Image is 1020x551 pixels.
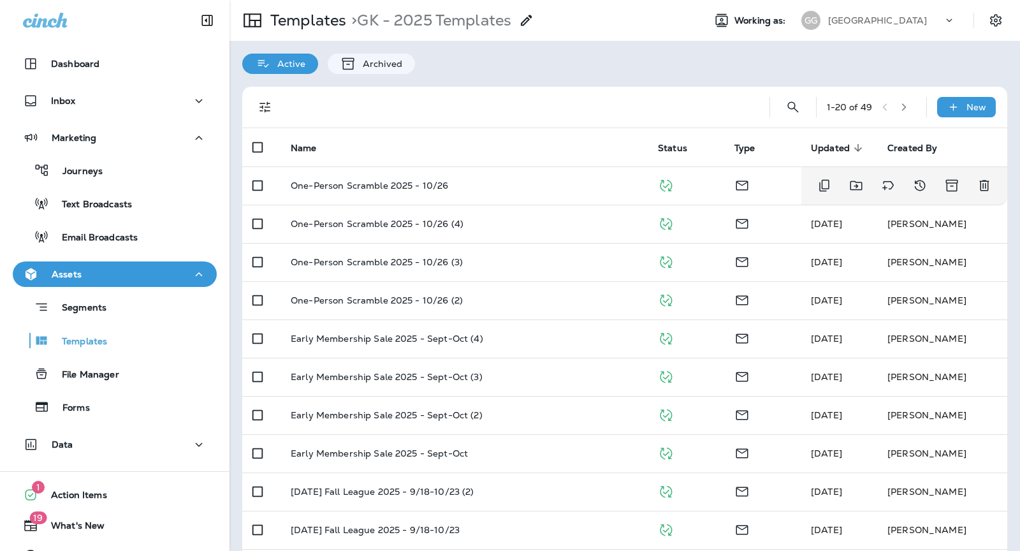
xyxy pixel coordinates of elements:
[52,439,73,450] p: Data
[811,256,842,268] span: Brooks Mires
[13,157,217,184] button: Journeys
[877,205,1007,243] td: [PERSON_NAME]
[13,360,217,387] button: File Manager
[966,102,986,112] p: New
[291,219,463,229] p: One-Person Scramble 2025 - 10/26 (4)
[658,143,687,154] span: Status
[49,369,119,381] p: File Manager
[658,255,674,267] span: Published
[734,179,750,190] span: Email
[811,218,842,230] span: Brooks Mires
[291,372,483,382] p: Early Membership Sale 2025 - Sept-Oct (3)
[13,51,217,77] button: Dashboard
[51,96,75,106] p: Inbox
[13,293,217,321] button: Segments
[877,511,1007,549] td: [PERSON_NAME]
[811,409,842,421] span: Brooks Mires
[734,332,750,343] span: Email
[658,217,674,228] span: Published
[877,358,1007,396] td: [PERSON_NAME]
[887,142,954,154] span: Created By
[49,199,132,211] p: Text Broadcasts
[907,173,933,198] button: View Changelog
[828,15,927,26] p: [GEOGRAPHIC_DATA]
[13,125,217,151] button: Marketing
[252,94,278,120] button: Filters
[734,255,750,267] span: Email
[658,142,704,154] span: Status
[38,490,107,505] span: Action Items
[939,173,965,198] button: Archive
[13,327,217,354] button: Templates
[812,173,837,198] button: Duplicate
[49,232,138,244] p: Email Broadcasts
[13,223,217,250] button: Email Broadcasts
[29,511,47,524] span: 19
[658,408,674,420] span: Published
[346,11,511,30] p: GK - 2025 Templates
[291,410,483,420] p: Early Membership Sale 2025 - Sept-Oct (2)
[780,94,806,120] button: Search Templates
[356,59,402,69] p: Archived
[734,523,750,534] span: Email
[291,487,474,497] p: [DATE] Fall League 2025 - 9/18-10/23 (2)
[291,142,333,154] span: Name
[13,513,217,538] button: 19What's New
[734,15,789,26] span: Working as:
[811,448,842,459] span: Brooks Mires
[734,446,750,458] span: Email
[843,173,869,198] button: Move to folder
[291,295,463,305] p: One-Person Scramble 2025 - 10/26 (2)
[13,482,217,508] button: 1Action Items
[658,446,674,458] span: Published
[811,486,842,497] span: Brooks Mires
[811,143,850,154] span: Updated
[801,11,820,30] div: GG
[811,295,842,306] span: Brooks Mires
[52,133,96,143] p: Marketing
[32,481,45,494] span: 1
[13,393,217,420] button: Forms
[827,102,872,112] div: 1 - 20 of 49
[291,448,468,459] p: Early Membership Sale 2025 - Sept-Oct
[291,334,483,344] p: Early Membership Sale 2025 - Sept-Oct (4)
[658,293,674,305] span: Published
[13,88,217,114] button: Inbox
[877,243,1007,281] td: [PERSON_NAME]
[52,269,82,279] p: Assets
[734,408,750,420] span: Email
[291,143,317,154] span: Name
[887,143,937,154] span: Created By
[49,336,107,348] p: Templates
[811,524,842,536] span: Brooks Mires
[50,166,103,178] p: Journeys
[13,261,217,287] button: Assets
[291,180,448,191] p: One-Person Scramble 2025 - 10/26
[972,173,997,198] button: Delete
[877,434,1007,473] td: [PERSON_NAME]
[291,257,463,267] p: One-Person Scramble 2025 - 10/26 (3)
[811,371,842,383] span: Brooks Mires
[658,370,674,381] span: Published
[658,332,674,343] span: Published
[877,281,1007,320] td: [PERSON_NAME]
[877,473,1007,511] td: [PERSON_NAME]
[51,59,99,69] p: Dashboard
[811,142,866,154] span: Updated
[38,520,105,536] span: What's New
[291,525,460,535] p: [DATE] Fall League 2025 - 9/18-10/23
[734,217,750,228] span: Email
[658,485,674,496] span: Published
[984,9,1007,32] button: Settings
[811,333,842,344] span: Brooks Mires
[877,320,1007,358] td: [PERSON_NAME]
[271,59,305,69] p: Active
[658,179,674,190] span: Published
[265,11,346,30] p: Templates
[734,142,772,154] span: Type
[734,370,750,381] span: Email
[49,302,106,315] p: Segments
[734,143,755,154] span: Type
[875,173,901,198] button: Add tags
[734,293,750,305] span: Email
